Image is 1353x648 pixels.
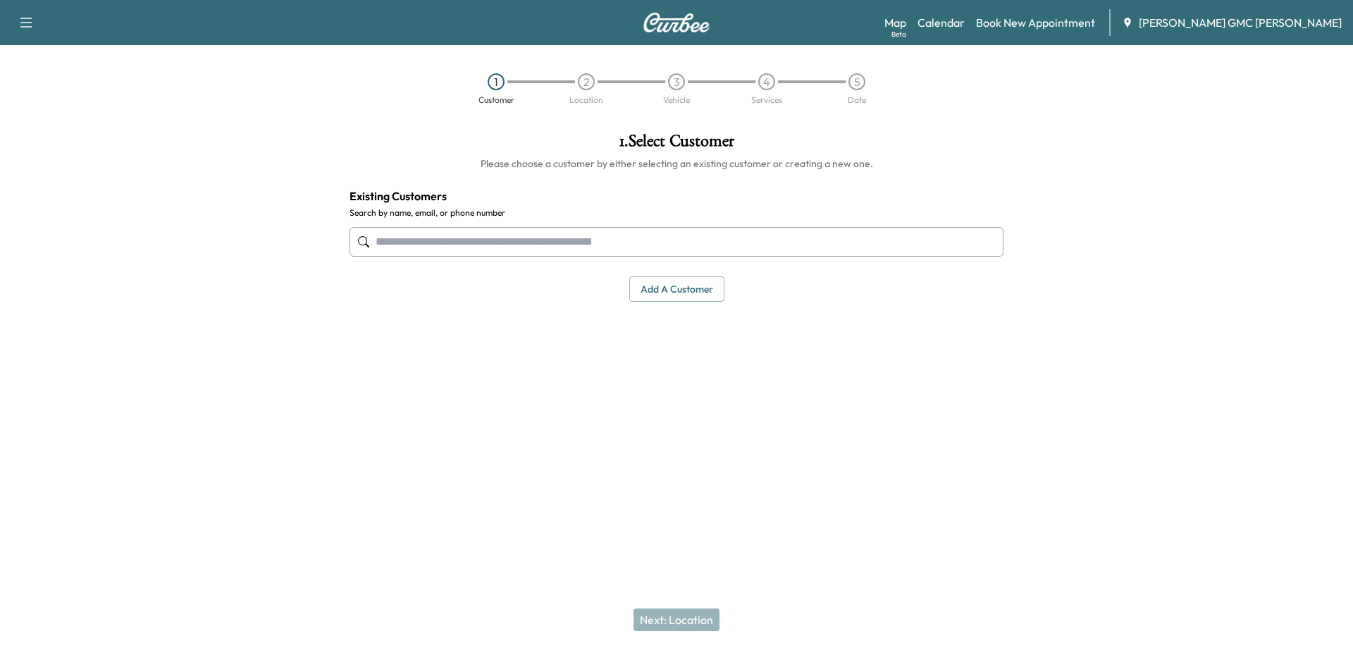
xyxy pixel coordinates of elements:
h1: 1 . Select Customer [350,133,1003,157]
div: 2 [578,73,595,90]
div: Beta [891,29,906,39]
div: Location [569,96,603,104]
label: Search by name, email, or phone number [350,207,1003,219]
span: [PERSON_NAME] GMC [PERSON_NAME] [1139,14,1342,31]
button: Add a customer [629,276,724,302]
div: 3 [668,73,685,90]
a: MapBeta [884,14,906,31]
a: Book New Appointment [976,14,1095,31]
div: Services [751,96,782,104]
div: Date [848,96,866,104]
div: 5 [848,73,865,90]
h6: Please choose a customer by either selecting an existing customer or creating a new one. [350,157,1003,171]
div: 4 [758,73,775,90]
div: Customer [478,96,514,104]
img: Curbee Logo [643,13,710,32]
div: 1 [488,73,505,90]
h4: Existing Customers [350,188,1003,204]
a: Calendar [918,14,965,31]
div: Vehicle [663,96,690,104]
